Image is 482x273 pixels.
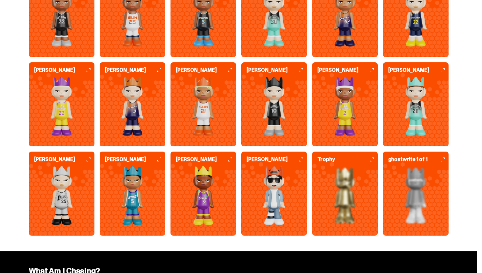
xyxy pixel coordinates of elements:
h6: [PERSON_NAME] [247,157,307,162]
h6: Trophy [317,157,378,162]
h6: [PERSON_NAME] [105,68,165,73]
h6: [PERSON_NAME] [176,68,236,73]
img: card image [29,77,94,136]
h6: [PERSON_NAME] [388,68,449,73]
img: card image [100,166,165,225]
h6: [PERSON_NAME] [34,68,94,73]
img: card image [241,77,307,136]
h6: ghostwrite 1 of 1 [388,157,449,162]
h6: [PERSON_NAME] [105,157,165,162]
h6: [PERSON_NAME] [247,68,307,73]
img: card image [312,166,378,225]
h6: [PERSON_NAME] [34,157,94,162]
h6: [PERSON_NAME] [317,68,378,73]
img: card image [171,166,236,225]
img: card image [383,166,449,225]
h6: [PERSON_NAME] [176,157,236,162]
img: card image [312,77,378,136]
img: card image [29,166,94,225]
img: card image [100,77,165,136]
img: card image [383,77,449,136]
img: card image [241,166,307,225]
img: card image [171,77,236,136]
